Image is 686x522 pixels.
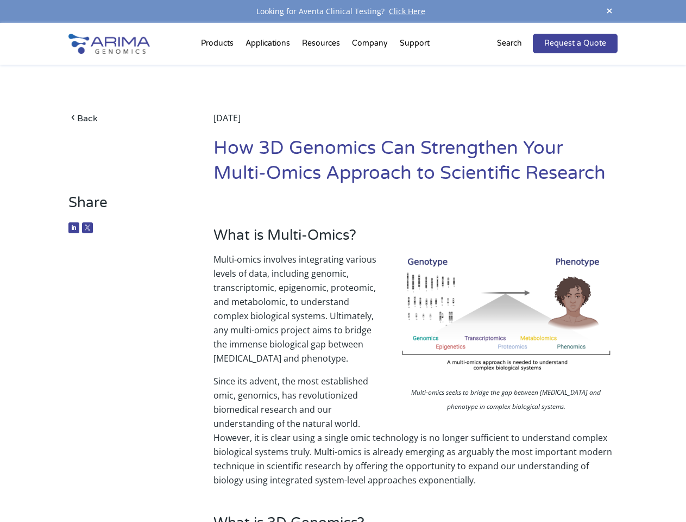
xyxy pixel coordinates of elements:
img: Arima-Genomics-logo [68,34,150,54]
p: Multi-omics seeks to bridge the gap between [MEDICAL_DATA] and phenotype in complex biological sy... [395,386,618,417]
a: Request a Quote [533,34,618,53]
h1: How 3D Genomics Can Strengthen Your Multi-Omics Approach to Scientific Research [213,136,618,194]
p: Multi-omics involves integrating various levels of data, including genomic, transcriptomic, epige... [213,252,618,374]
p: Since its advent, the most established omic, genomics, has revolutionized biomedical research and... [213,374,618,487]
p: Search [497,36,522,51]
div: [DATE] [213,111,618,136]
div: Looking for Aventa Clinical Testing? [68,4,617,18]
h3: Share [68,194,183,220]
a: Click Here [385,6,430,16]
a: Back [68,111,183,126]
h3: What is Multi-Omics? [213,227,618,252]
